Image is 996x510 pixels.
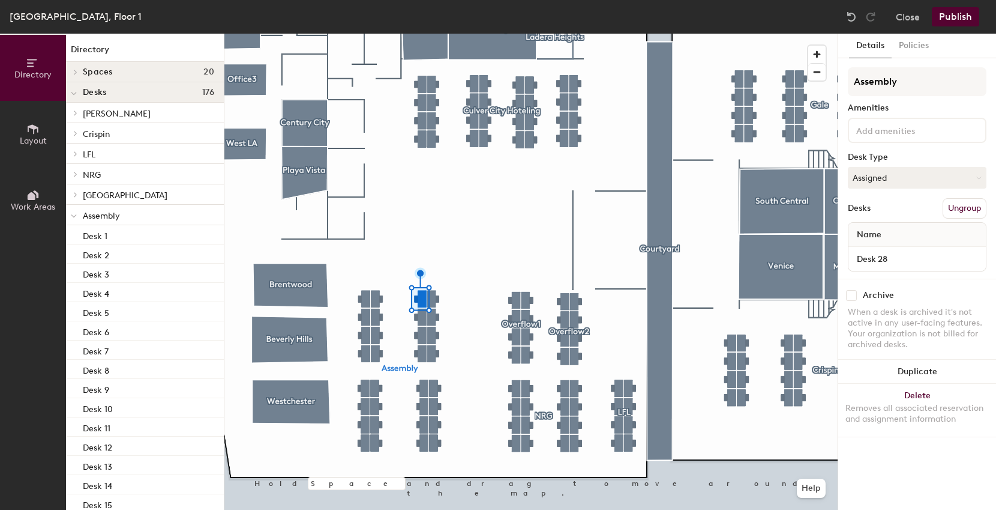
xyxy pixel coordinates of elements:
[83,266,109,280] p: Desk 3
[854,123,962,137] input: Add amenities
[83,170,101,180] span: NRG
[848,153,986,162] div: Desk Type
[83,458,112,472] p: Desk 13
[845,11,857,23] img: Undo
[83,478,112,491] p: Desk 14
[83,88,106,97] span: Desks
[851,250,983,267] input: Unnamed desk
[20,136,47,146] span: Layout
[892,34,936,58] button: Policies
[896,7,920,26] button: Close
[849,34,892,58] button: Details
[83,211,120,221] span: Assembly
[83,439,112,453] p: Desk 12
[11,202,55,212] span: Work Areas
[848,307,986,350] div: When a desk is archived it's not active in any user-facing features. Your organization is not bil...
[845,403,989,425] div: Removes all associated reservation and assignment information
[83,362,109,376] p: Desk 8
[848,204,871,213] div: Desks
[863,291,894,300] div: Archive
[83,150,95,160] span: LFL
[865,11,877,23] img: Redo
[838,360,996,384] button: Duplicate
[838,384,996,437] button: DeleteRemoves all associated reservation and assignment information
[848,167,986,189] button: Assigned
[83,67,113,77] span: Spaces
[66,43,224,62] h1: Directory
[14,70,52,80] span: Directory
[83,247,109,261] p: Desk 2
[932,7,979,26] button: Publish
[202,88,214,97] span: 176
[83,401,113,414] p: Desk 10
[83,129,110,139] span: Crispin
[83,190,167,201] span: [GEOGRAPHIC_DATA]
[83,228,107,241] p: Desk 1
[83,420,110,434] p: Desk 11
[851,224,887,246] span: Name
[83,343,109,357] p: Desk 7
[943,198,986,219] button: Ungroup
[797,479,826,498] button: Help
[203,67,214,77] span: 20
[83,285,109,299] p: Desk 4
[848,103,986,113] div: Amenities
[83,381,109,395] p: Desk 9
[10,9,142,24] div: [GEOGRAPHIC_DATA], Floor 1
[83,109,151,119] span: [PERSON_NAME]
[83,324,109,338] p: Desk 6
[83,305,109,318] p: Desk 5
